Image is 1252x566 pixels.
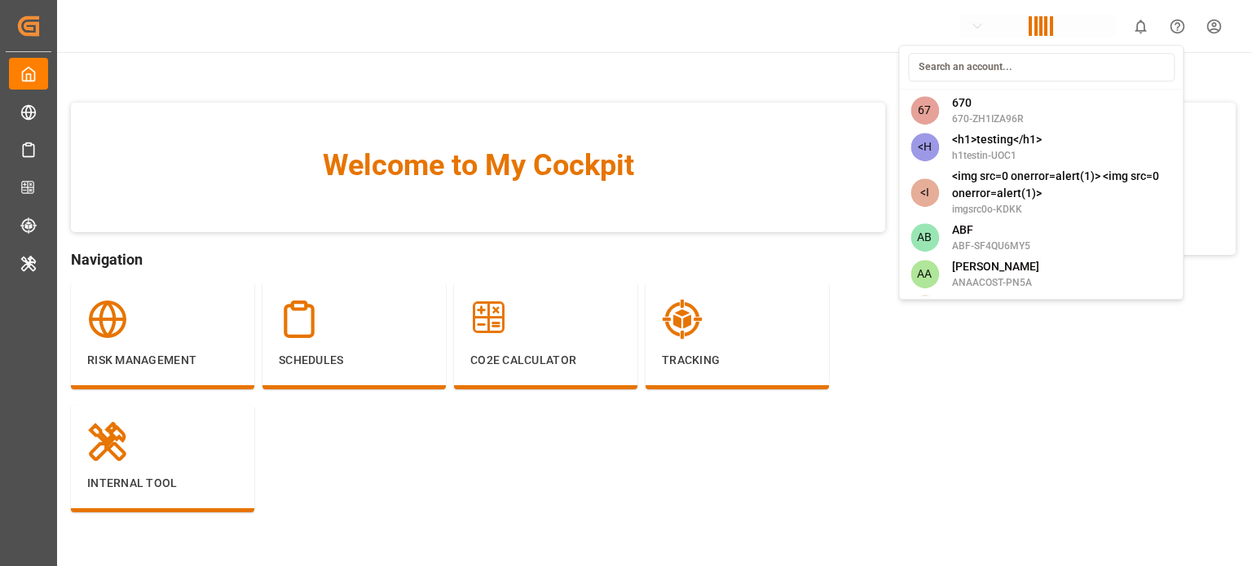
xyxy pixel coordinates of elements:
[71,248,885,270] span: Navigation
[87,475,238,492] p: Internal Tool
[662,352,813,369] p: Tracking
[1122,8,1159,45] button: show 0 new notifications
[470,352,621,369] p: CO2e Calculator
[104,143,853,187] span: Welcome to My Cockpit
[87,352,238,369] p: Risk Management
[1159,8,1196,45] button: Help Center
[908,53,1175,81] input: Search an account...
[279,352,430,369] p: Schedules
